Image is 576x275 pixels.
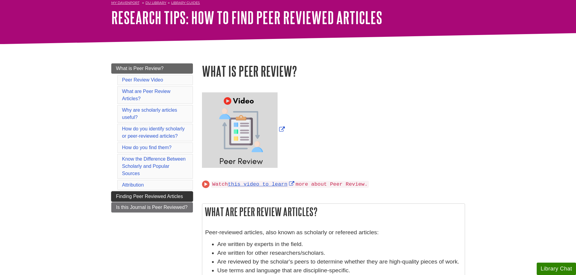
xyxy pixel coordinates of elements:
[122,107,177,120] a: Why are scholarly articles useful?
[116,194,183,199] span: Finding Peer Reviewed Articles
[205,228,462,237] p: Peer-reviewed articles, also known as scholarly or refereed articles:
[116,66,164,71] span: What is Peer Review?
[122,89,171,101] a: What are Peer Review Articles?
[537,263,576,275] button: Library Chat
[122,145,172,150] a: How do you find them?
[122,182,144,187] a: Attribution
[111,0,139,5] a: My Davenport
[202,63,465,79] h1: What is Peer Review?
[111,63,193,213] div: Guide Page Menu
[116,205,188,210] span: Is this Journal is Peer Reviewed?
[228,181,296,187] a: Link opens in new window
[217,240,462,249] li: Are written by experts in the field.
[211,181,369,188] code: Watch more about Peer Review.
[122,77,163,82] a: Peer Review Video
[217,249,462,257] li: Are written for other researchers/scholars.
[145,1,166,5] a: DU Library
[202,92,278,168] img: peer review video
[111,202,193,213] a: Is this Journal is Peer Reviewed?
[111,8,382,27] a: Research Tips: How to Find Peer Reviewed Articles
[171,1,200,5] a: Library Guides
[111,191,193,202] a: Finding Peer Reviewed Articles
[122,156,186,176] a: Know the Difference Between Scholarly and Popular Sources
[122,126,185,139] a: How do you identify scholarly or peer-reviewed articles?
[217,266,462,275] li: Use terms and language that are discipline-specific.
[111,63,193,74] a: What is Peer Review?
[217,257,462,266] li: Are reviewed by the scholar's peers to determine whether they are high-quality pieces of work.
[202,126,286,133] a: Link opens in new window
[202,181,210,188] img: play button
[202,204,465,220] h2: What are Peer Review Articles?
